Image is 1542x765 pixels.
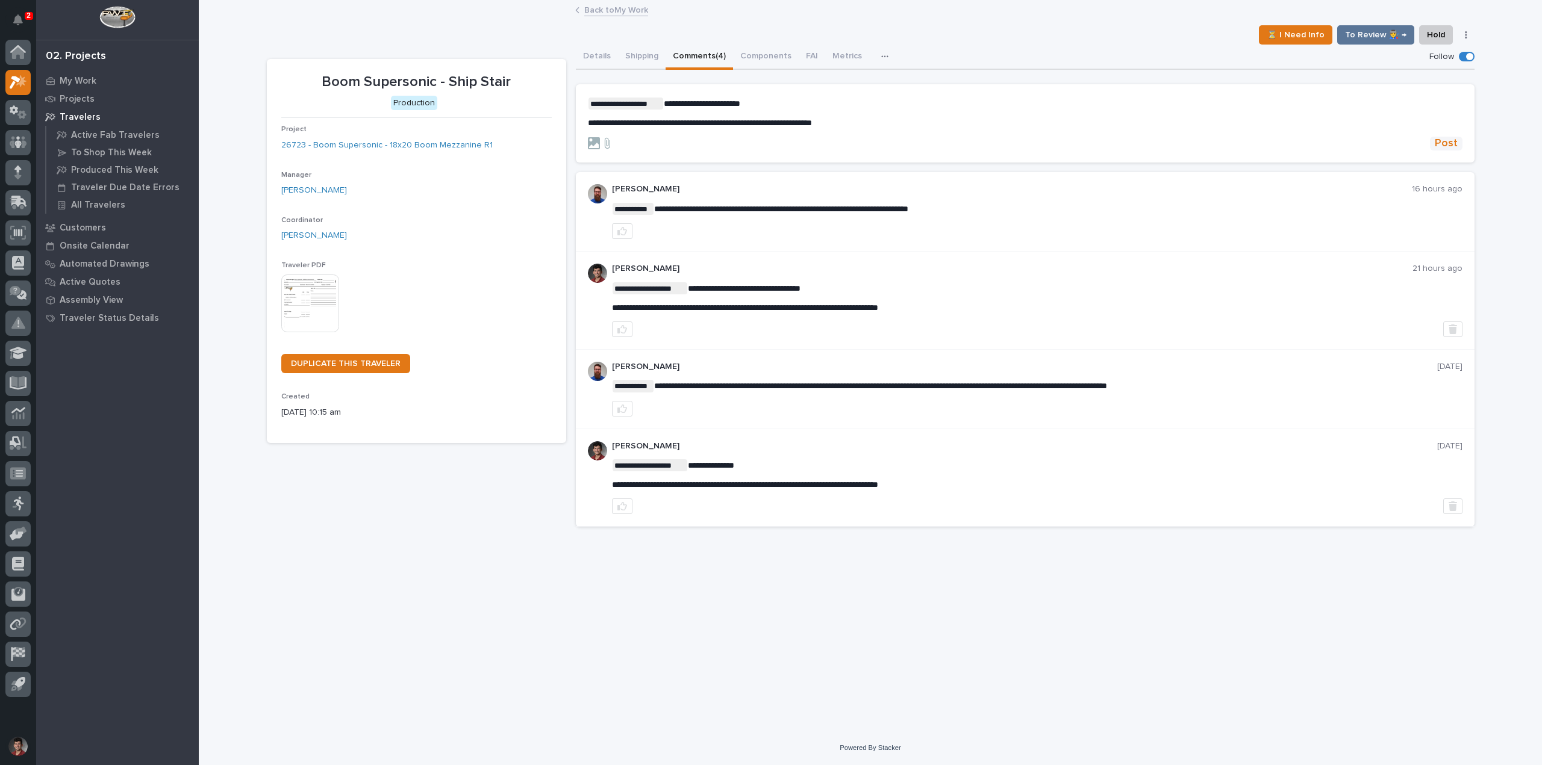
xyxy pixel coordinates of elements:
[36,218,199,237] a: Customers
[36,108,199,126] a: Travelers
[27,11,31,20] p: 2
[281,172,311,179] span: Manager
[1437,441,1462,451] p: [DATE]
[60,313,159,324] p: Traveler Status Details
[1429,52,1454,62] p: Follow
[281,73,552,91] p: Boom Supersonic - Ship Stair
[291,359,401,368] span: DUPLICATE THIS TRAVELER
[612,498,632,514] button: like this post
[71,200,125,211] p: All Travelers
[60,223,106,234] p: Customers
[281,393,310,400] span: Created
[1435,137,1458,150] span: Post
[71,147,152,158] p: To Shop This Week
[825,45,869,70] button: Metrics
[281,406,552,419] p: [DATE] 10:15 am
[71,130,160,141] p: Active Fab Travelers
[588,264,607,283] img: ROij9lOReuV7WqYxWfnW
[576,45,618,70] button: Details
[1430,137,1462,150] button: Post
[281,139,493,152] a: 26723 - Boom Supersonic - 18x20 Boom Mezzanine R1
[281,262,326,269] span: Traveler PDF
[612,362,1437,372] p: [PERSON_NAME]
[1337,25,1414,45] button: To Review 👨‍🏭 →
[1267,28,1325,42] span: ⏳ I Need Info
[612,223,632,239] button: like this post
[5,7,31,33] button: Notifications
[618,45,666,70] button: Shipping
[15,14,31,34] div: Notifications2
[1259,25,1332,45] button: ⏳ I Need Info
[588,441,607,460] img: ROij9lOReuV7WqYxWfnW
[46,179,199,196] a: Traveler Due Date Errors
[60,112,101,123] p: Travelers
[60,277,120,288] p: Active Quotes
[60,259,149,270] p: Automated Drawings
[36,90,199,108] a: Projects
[612,184,1412,194] p: [PERSON_NAME]
[391,96,437,111] div: Production
[46,126,199,143] a: Active Fab Travelers
[46,144,199,161] a: To Shop This Week
[1412,264,1462,274] p: 21 hours ago
[588,184,607,203] img: 6hTokn1ETDGPf9BPokIQ
[799,45,825,70] button: FAI
[36,291,199,309] a: Assembly View
[60,241,130,252] p: Onsite Calendar
[1345,28,1406,42] span: To Review 👨‍🏭 →
[1437,362,1462,372] p: [DATE]
[733,45,799,70] button: Components
[281,184,347,197] a: [PERSON_NAME]
[36,273,199,291] a: Active Quotes
[1412,184,1462,194] p: 16 hours ago
[1419,25,1453,45] button: Hold
[36,237,199,255] a: Onsite Calendar
[60,94,95,105] p: Projects
[5,734,31,759] button: users-avatar
[584,2,648,16] a: Back toMy Work
[612,264,1412,274] p: [PERSON_NAME]
[281,126,307,133] span: Project
[36,255,199,273] a: Automated Drawings
[60,76,96,87] p: My Work
[840,744,901,751] a: Powered By Stacker
[281,217,323,224] span: Coordinator
[1443,321,1462,337] button: Delete post
[281,354,410,373] a: DUPLICATE THIS TRAVELER
[46,196,199,213] a: All Travelers
[71,165,158,176] p: Produced This Week
[666,45,733,70] button: Comments (4)
[281,229,347,242] a: [PERSON_NAME]
[612,401,632,417] button: like this post
[71,182,179,193] p: Traveler Due Date Errors
[612,321,632,337] button: like this post
[1443,498,1462,514] button: Delete post
[46,161,199,178] a: Produced This Week
[60,295,123,306] p: Assembly View
[588,362,607,381] img: 6hTokn1ETDGPf9BPokIQ
[46,50,106,63] div: 02. Projects
[1427,28,1445,42] span: Hold
[99,6,135,28] img: Workspace Logo
[36,72,199,90] a: My Work
[36,309,199,327] a: Traveler Status Details
[612,441,1437,451] p: [PERSON_NAME]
